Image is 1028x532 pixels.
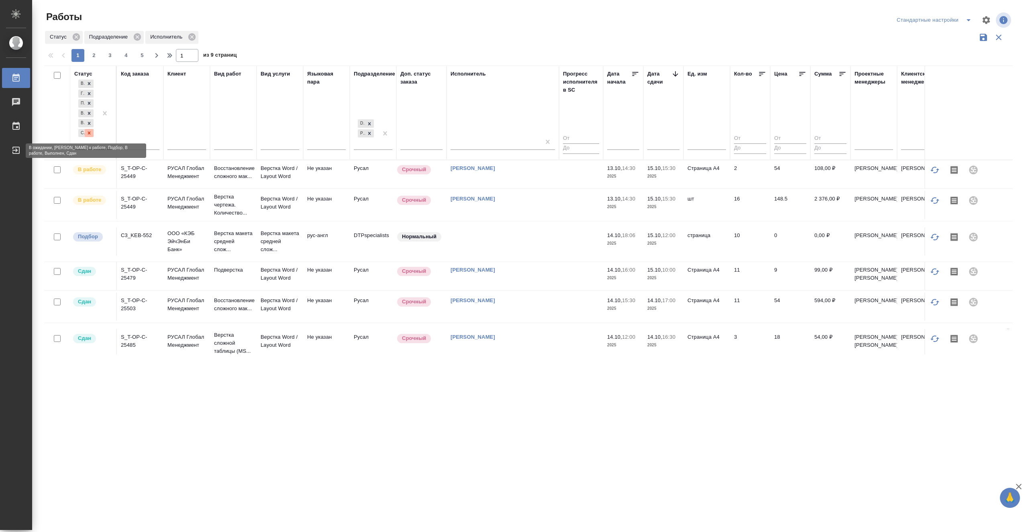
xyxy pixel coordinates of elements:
[261,297,299,313] p: Верстка Word / Layout Word
[78,118,94,128] div: В ожидании, Готов к работе, Подбор, В работе, Выполнен, Сдан
[121,195,159,211] div: S_T-OP-C-25449
[563,70,599,94] div: Прогресс исполнителя в SC
[451,165,495,171] a: [PERSON_NAME]
[1000,488,1020,508] button: 🙏
[167,195,206,211] p: РУСАЛ Глобал Менеджмент
[683,293,730,321] td: Страница А4
[730,160,770,188] td: 2
[810,191,851,219] td: 2 376,00 ₽
[734,134,766,144] input: От
[730,329,770,357] td: 3
[944,160,964,180] button: Скопировать мини-бриф
[303,329,350,357] td: Не указан
[774,143,806,153] input: До
[897,227,944,256] td: [PERSON_NAME]
[622,297,635,303] p: 15:30
[622,267,635,273] p: 16:00
[622,165,635,171] p: 14:30
[814,70,832,78] div: Сумма
[104,51,116,59] span: 3
[451,334,495,340] a: [PERSON_NAME]
[88,51,100,59] span: 2
[774,70,787,78] div: Цена
[261,333,299,349] p: Верстка Word / Layout Word
[357,129,375,139] div: DTPspecialists, Русал
[810,227,851,256] td: 0,00 ₽
[50,33,69,41] p: Статус
[770,191,810,219] td: 148.5
[214,229,253,254] p: Верстка макета средней слож...
[647,165,662,171] p: 15.10,
[647,203,679,211] p: 2025
[734,70,752,78] div: Кол-во
[897,329,944,357] td: [PERSON_NAME]
[607,232,622,238] p: 14.10,
[121,266,159,282] div: S_T-OP-C-25479
[855,333,893,349] p: [PERSON_NAME], [PERSON_NAME]
[121,164,159,180] div: S_T-OP-C-25449
[402,196,426,204] p: Срочный
[770,293,810,321] td: 54
[74,70,92,78] div: Статус
[167,229,206,254] p: ООО «КЭБ ЭйчЭнБи Банк»
[730,293,770,321] td: 11
[774,134,806,144] input: От
[104,49,116,62] button: 3
[121,70,149,78] div: Код заказа
[145,31,198,44] div: Исполнитель
[261,195,299,211] p: Верстка Word / Layout Word
[120,49,133,62] button: 4
[563,143,599,153] input: До
[121,231,159,239] div: C3_KEB-552
[607,334,622,340] p: 14.10,
[45,31,83,44] div: Статус
[607,267,622,273] p: 14.10,
[730,262,770,290] td: 11
[647,196,662,202] p: 15.10,
[770,262,810,290] td: 9
[976,30,991,45] button: Сохранить фильтры
[72,266,112,277] div: Менеджер проверил работу исполнителя, передает ее на следующий этап
[925,191,944,210] button: Обновить
[647,172,679,180] p: 2025
[84,31,144,44] div: Подразделение
[451,196,495,202] a: [PERSON_NAME]
[78,196,101,204] p: В работе
[770,227,810,256] td: 0
[214,164,253,180] p: Восстановление сложного мак...
[120,51,133,59] span: 4
[647,341,679,349] p: 2025
[814,143,846,153] input: До
[851,160,897,188] td: [PERSON_NAME]
[307,70,346,86] div: Языковая пара
[214,193,253,217] p: Верстка чертежа. Количество...
[78,119,85,127] div: Выполнен
[78,99,85,108] div: Подбор
[607,297,622,303] p: 14.10,
[897,293,944,321] td: [PERSON_NAME]
[350,329,396,357] td: Русал
[261,229,299,254] p: Верстка макета средней слож...
[897,160,944,188] td: [PERSON_NAME]
[357,119,375,129] div: DTPspecialists, Русал
[607,274,639,282] p: 2025
[402,233,436,241] p: Нормальный
[89,33,131,41] p: Подразделение
[167,297,206,313] p: РУСАЛ Глобал Менеджмент
[214,297,253,313] p: Восстановление сложного мак...
[977,10,996,30] span: Настроить таблицу
[897,191,944,219] td: [PERSON_NAME]
[647,297,662,303] p: 14.10,
[964,293,983,312] div: Проект не привязан
[647,305,679,313] p: 2025
[895,14,977,27] div: split button
[78,233,98,241] p: Подбор
[72,231,112,242] div: Можно подбирать исполнителей
[78,334,91,342] p: Сдан
[261,70,290,78] div: Вид услуги
[214,70,241,78] div: Вид работ
[687,70,707,78] div: Ед. изм
[303,227,350,256] td: рус-англ
[662,232,675,238] p: 12:00
[647,232,662,238] p: 15.10,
